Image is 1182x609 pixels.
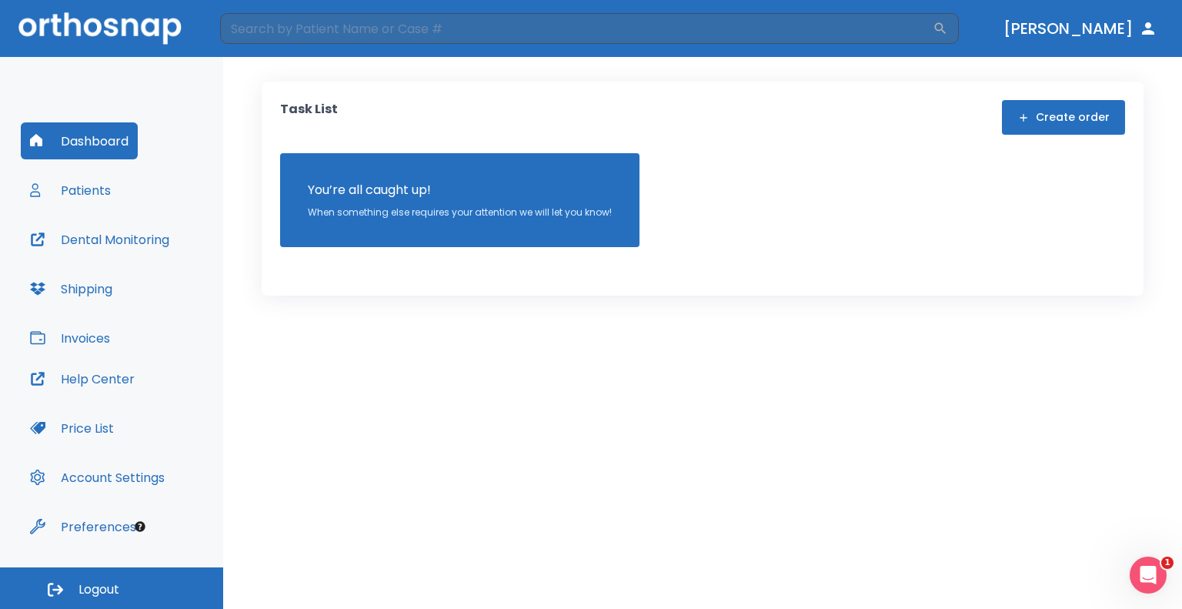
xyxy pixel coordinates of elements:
[21,508,145,545] button: Preferences
[18,12,182,44] img: Orthosnap
[21,172,120,209] button: Patients
[21,360,144,397] button: Help Center
[21,410,123,447] button: Price List
[21,122,138,159] button: Dashboard
[280,100,338,135] p: Task List
[997,15,1164,42] button: [PERSON_NAME]
[78,581,119,598] span: Logout
[133,520,147,534] div: Tooltip anchor
[220,13,933,44] input: Search by Patient Name or Case #
[308,181,612,199] p: You’re all caught up!
[308,206,612,219] p: When something else requires your attention we will let you know!
[21,270,122,307] button: Shipping
[1161,557,1174,569] span: 1
[21,459,174,496] button: Account Settings
[1002,100,1125,135] button: Create order
[21,320,119,356] button: Invoices
[1130,557,1167,594] iframe: Intercom live chat
[21,221,179,258] button: Dental Monitoring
